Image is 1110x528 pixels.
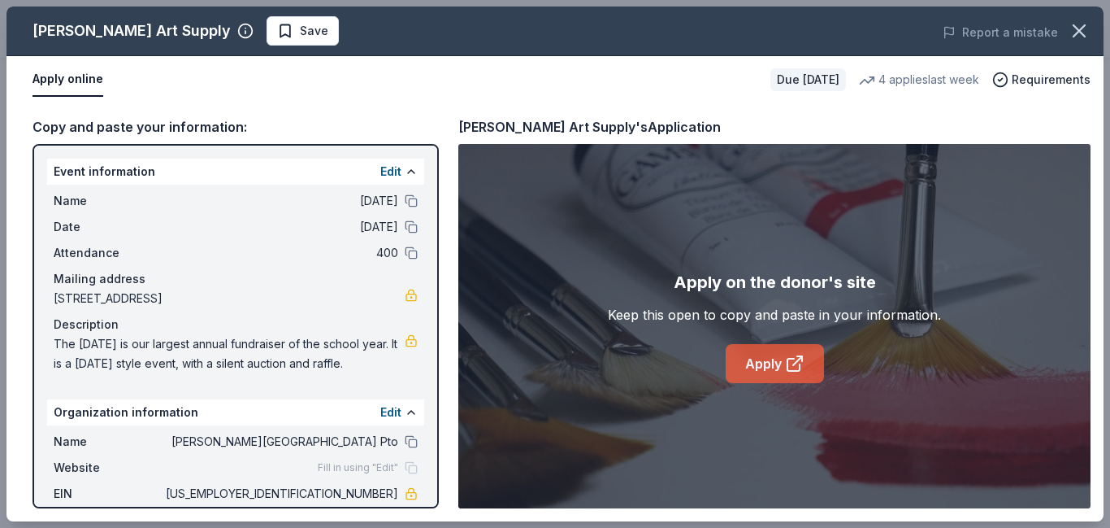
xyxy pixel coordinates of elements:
[726,344,824,383] a: Apply
[54,289,405,308] span: [STREET_ADDRESS]
[54,458,163,478] span: Website
[54,484,163,504] span: EIN
[54,243,163,263] span: Attendance
[859,70,979,89] div: 4 applies last week
[54,315,418,334] div: Description
[163,432,398,452] span: [PERSON_NAME][GEOGRAPHIC_DATA] Pto
[33,18,231,44] div: [PERSON_NAME] Art Supply
[1012,70,1090,89] span: Requirements
[992,70,1090,89] button: Requirements
[54,269,418,289] div: Mailing address
[674,269,876,295] div: Apply on the donor's site
[608,305,941,325] div: Keep this open to copy and paste in your information.
[300,21,328,41] span: Save
[163,217,398,237] span: [DATE]
[318,461,398,474] span: Fill in using "Edit"
[47,159,424,185] div: Event information
[47,399,424,425] div: Organization information
[54,217,163,237] span: Date
[770,68,846,91] div: Due [DATE]
[163,191,398,211] span: [DATE]
[380,403,401,422] button: Edit
[267,16,339,46] button: Save
[380,162,401,181] button: Edit
[33,63,103,97] button: Apply online
[54,334,405,373] span: The [DATE] is our largest annual fundraiser of the school year. It is a [DATE] style event, with ...
[163,243,398,263] span: 400
[33,116,439,137] div: Copy and paste your information:
[943,23,1058,42] button: Report a mistake
[54,191,163,211] span: Name
[54,432,163,452] span: Name
[458,116,721,137] div: [PERSON_NAME] Art Supply's Application
[163,484,398,504] span: [US_EMPLOYER_IDENTIFICATION_NUMBER]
